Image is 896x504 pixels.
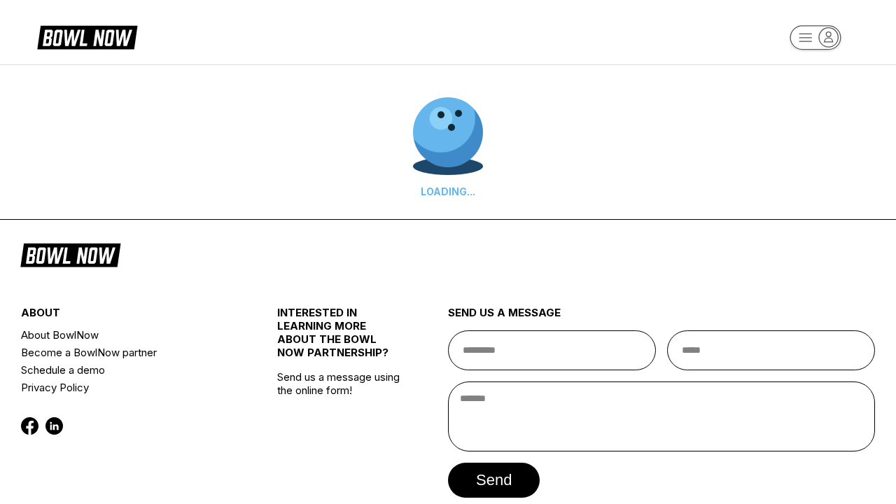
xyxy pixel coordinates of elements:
[21,326,234,344] a: About BowlNow
[21,344,234,361] a: Become a BowlNow partner
[277,306,405,370] div: INTERESTED IN LEARNING MORE ABOUT THE BOWL NOW PARTNERSHIP?
[413,185,483,197] div: LOADING...
[21,361,234,379] a: Schedule a demo
[448,463,540,498] button: send
[21,379,234,396] a: Privacy Policy
[448,306,875,330] div: send us a message
[21,306,234,326] div: about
